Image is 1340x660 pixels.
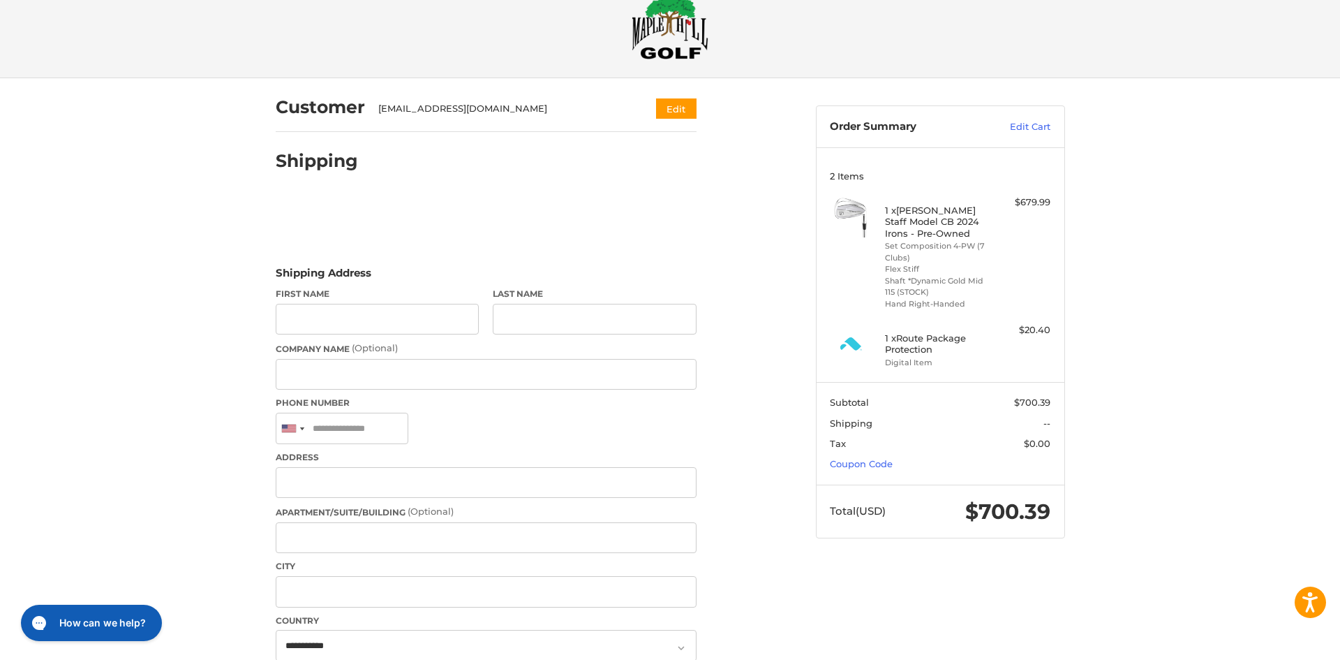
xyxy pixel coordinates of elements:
a: Edit Cart [980,120,1050,134]
h2: Shipping [276,150,358,172]
div: $20.40 [995,323,1050,337]
h4: 1 x Route Package Protection [885,332,992,355]
h4: 1 x [PERSON_NAME] Staff Model CB 2024 Irons - Pre-Owned [885,205,992,239]
small: (Optional) [352,342,398,353]
li: Digital Item [885,357,992,369]
div: $679.99 [995,196,1050,210]
div: [EMAIL_ADDRESS][DOMAIN_NAME] [378,102,629,116]
li: Set Composition 4-PW (7 Clubs) [885,240,992,263]
div: United States: +1 [276,413,308,443]
span: $0.00 [1024,438,1050,449]
span: Subtotal [830,397,869,408]
button: Edit [656,98,697,119]
label: Address [276,451,697,464]
span: $700.39 [1014,397,1050,408]
span: -- [1043,418,1050,429]
label: Last Name [493,288,697,300]
iframe: Gorgias live chat messenger [14,600,166,646]
h3: 2 Items [830,170,1050,182]
label: Apartment/Suite/Building [276,505,697,519]
label: First Name [276,288,479,300]
label: Country [276,615,697,627]
span: Shipping [830,418,872,429]
li: Shaft *Dynamic Gold Mid 115 (STOCK) [885,275,992,298]
span: $700.39 [965,499,1050,525]
legend: Shipping Address [276,265,371,288]
a: Coupon Code [830,458,893,469]
span: Tax [830,438,846,449]
span: Total (USD) [830,504,886,518]
label: Phone Number [276,397,697,409]
small: (Optional) [408,506,454,517]
label: City [276,560,697,573]
li: Hand Right-Handed [885,298,992,310]
h2: Customer [276,96,365,118]
label: Company Name [276,342,697,355]
h3: Order Summary [830,120,980,134]
li: Flex Stiff [885,263,992,275]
